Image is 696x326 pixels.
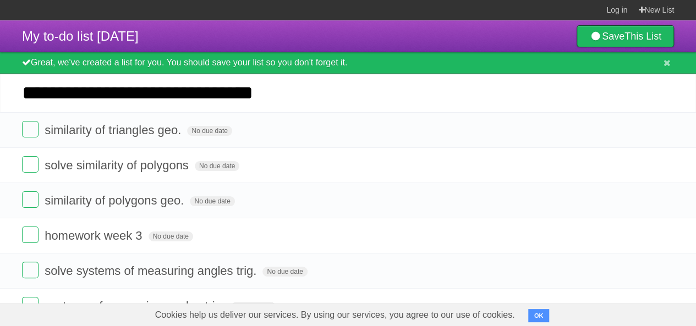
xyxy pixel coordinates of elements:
[22,191,39,208] label: Done
[187,126,232,136] span: No due date
[22,226,39,243] label: Done
[22,156,39,173] label: Done
[22,29,139,43] span: My to-do list [DATE]
[149,231,193,241] span: No due date
[45,299,228,313] span: systems of measuring angles trig.
[190,196,234,206] span: No due date
[22,121,39,137] label: Done
[45,158,191,172] span: solve similarity of polygons
[231,302,276,312] span: No due date
[262,267,307,277] span: No due date
[528,309,550,322] button: OK
[577,25,674,47] a: SaveThis List
[195,161,239,171] span: No due date
[22,262,39,278] label: Done
[45,194,187,207] span: similarity of polygons geo.
[624,31,661,42] b: This List
[45,229,145,242] span: homework week 3
[144,304,526,326] span: Cookies help us deliver our services. By using our services, you agree to our use of cookies.
[45,123,184,137] span: similarity of triangles geo.
[22,297,39,313] label: Done
[45,264,259,278] span: solve systems of measuring angles trig.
